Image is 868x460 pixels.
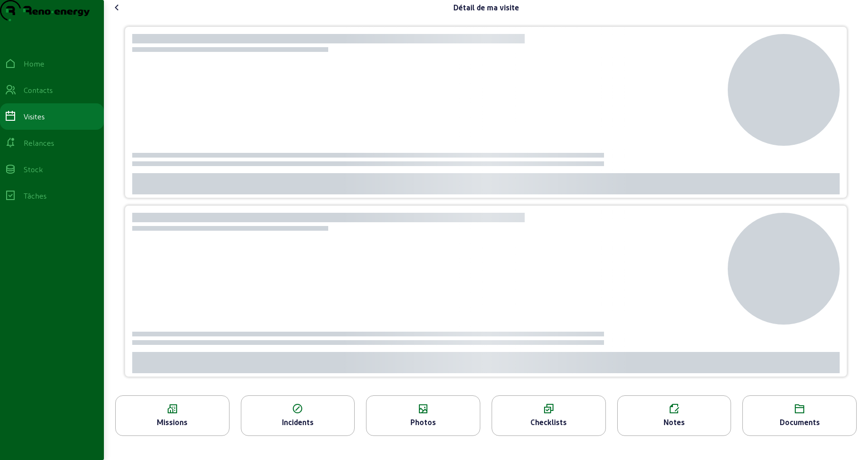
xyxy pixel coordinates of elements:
[24,190,47,201] div: Tâches
[24,84,53,96] div: Contacts
[743,417,856,428] div: Documents
[116,417,229,428] div: Missions
[24,164,43,175] div: Stock
[241,417,355,428] div: Incidents
[453,2,519,13] div: Détail de ma visite
[492,417,605,428] div: Checklists
[24,137,54,149] div: Relances
[618,417,731,428] div: Notes
[366,417,480,428] div: Photos
[24,111,45,122] div: Visites
[24,58,44,69] div: Home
